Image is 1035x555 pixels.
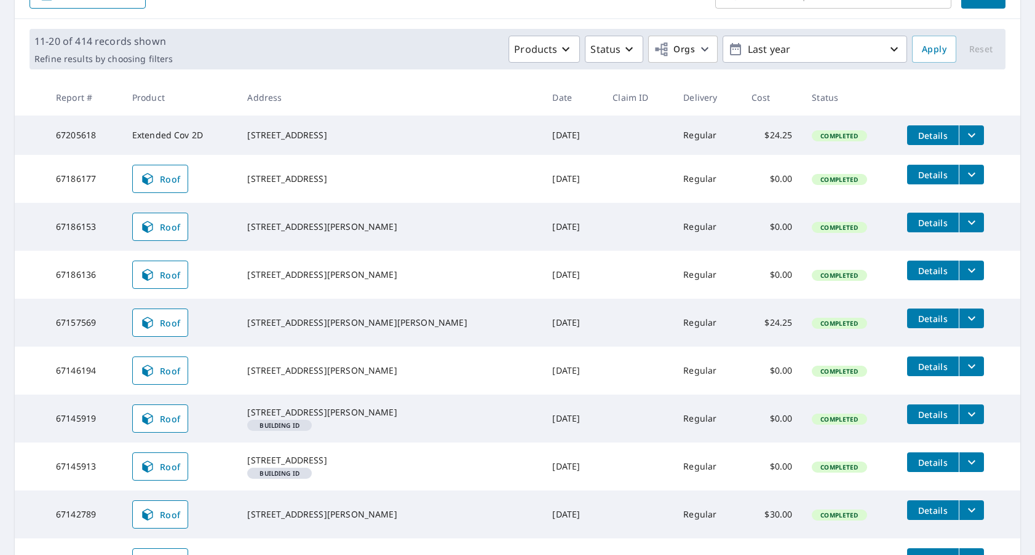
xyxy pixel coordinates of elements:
span: Apply [922,42,946,57]
div: [STREET_ADDRESS][PERSON_NAME] [247,508,533,521]
span: Orgs [654,42,695,57]
button: detailsBtn-67186153 [907,213,959,232]
td: [DATE] [542,490,603,538]
span: Roof [140,219,181,234]
button: detailsBtn-67146194 [907,356,959,376]
td: $0.00 [742,395,802,443]
span: Roof [140,459,181,474]
span: Details [914,265,951,277]
th: Delivery [673,79,742,116]
span: Completed [813,271,865,280]
td: [DATE] [542,116,603,155]
td: Regular [673,155,742,203]
th: Address [237,79,542,116]
td: [DATE] [542,203,603,251]
button: detailsBtn-67186136 [907,261,959,280]
td: [DATE] [542,299,603,347]
span: Roof [140,315,181,330]
td: 67186153 [46,203,122,251]
td: $0.00 [742,347,802,395]
button: Status [585,36,643,63]
span: Details [914,505,951,516]
div: [STREET_ADDRESS][PERSON_NAME] [247,221,533,233]
span: Details [914,130,951,141]
p: 11-20 of 414 records shown [34,34,173,49]
td: [DATE] [542,443,603,490]
a: Roof [132,500,189,529]
a: Roof [132,356,189,385]
td: $24.25 [742,116,802,155]
th: Status [802,79,897,116]
td: Regular [673,347,742,395]
td: 67145919 [46,395,122,443]
th: Claim ID [603,79,673,116]
button: detailsBtn-67205618 [907,125,959,145]
span: Roof [140,411,181,426]
span: Roof [140,363,181,378]
td: [DATE] [542,251,603,299]
td: 67157569 [46,299,122,347]
td: Extended Cov 2D [122,116,238,155]
button: detailsBtn-67157569 [907,309,959,328]
button: filesDropdownBtn-67145919 [959,404,984,424]
span: Completed [813,463,865,471]
span: Completed [813,367,865,376]
td: Regular [673,116,742,155]
div: [STREET_ADDRESS][PERSON_NAME] [247,406,533,419]
td: $30.00 [742,490,802,538]
a: Roof [132,452,189,481]
button: filesDropdownBtn-67157569 [959,309,984,328]
button: filesDropdownBtn-67186153 [959,213,984,232]
a: Roof [132,404,189,433]
button: filesDropdownBtn-67186177 [959,165,984,184]
td: $0.00 [742,251,802,299]
button: filesDropdownBtn-67186136 [959,261,984,280]
span: Roof [140,267,181,282]
p: Last year [743,39,887,60]
td: $0.00 [742,203,802,251]
button: filesDropdownBtn-67142789 [959,500,984,520]
td: Regular [673,443,742,490]
button: detailsBtn-67145919 [907,404,959,424]
td: Regular [673,203,742,251]
td: [DATE] [542,155,603,203]
a: Roof [132,165,189,193]
th: Product [122,79,238,116]
button: detailsBtn-67142789 [907,500,959,520]
div: [STREET_ADDRESS][PERSON_NAME][PERSON_NAME] [247,317,533,329]
span: Details [914,169,951,181]
a: Roof [132,309,189,337]
button: Products [509,36,580,63]
div: [STREET_ADDRESS][PERSON_NAME] [247,364,533,377]
td: [DATE] [542,347,603,395]
a: Roof [132,213,189,241]
div: [STREET_ADDRESS] [247,173,533,185]
span: Completed [813,175,865,184]
em: Building ID [260,470,299,476]
td: 67186177 [46,155,122,203]
span: Details [914,457,951,468]
span: Details [914,361,951,372]
td: 67186136 [46,251,122,299]
button: Orgs [648,36,718,63]
span: Completed [813,319,865,328]
td: Regular [673,490,742,538]
p: Status [590,42,621,57]
td: Regular [673,251,742,299]
div: [STREET_ADDRESS] [247,129,533,141]
button: filesDropdownBtn-67205618 [959,125,984,145]
th: Report # [46,79,122,116]
button: filesDropdownBtn-67146194 [959,356,984,376]
p: Products [514,42,557,57]
button: filesDropdownBtn-67145913 [959,452,984,472]
button: detailsBtn-67145913 [907,452,959,472]
span: Completed [813,132,865,140]
em: Building ID [260,422,299,428]
span: Completed [813,223,865,232]
td: 67146194 [46,347,122,395]
td: 67142789 [46,490,122,538]
td: $0.00 [742,443,802,490]
button: Apply [912,36,956,63]
td: Regular [673,299,742,347]
a: Roof [132,261,189,289]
